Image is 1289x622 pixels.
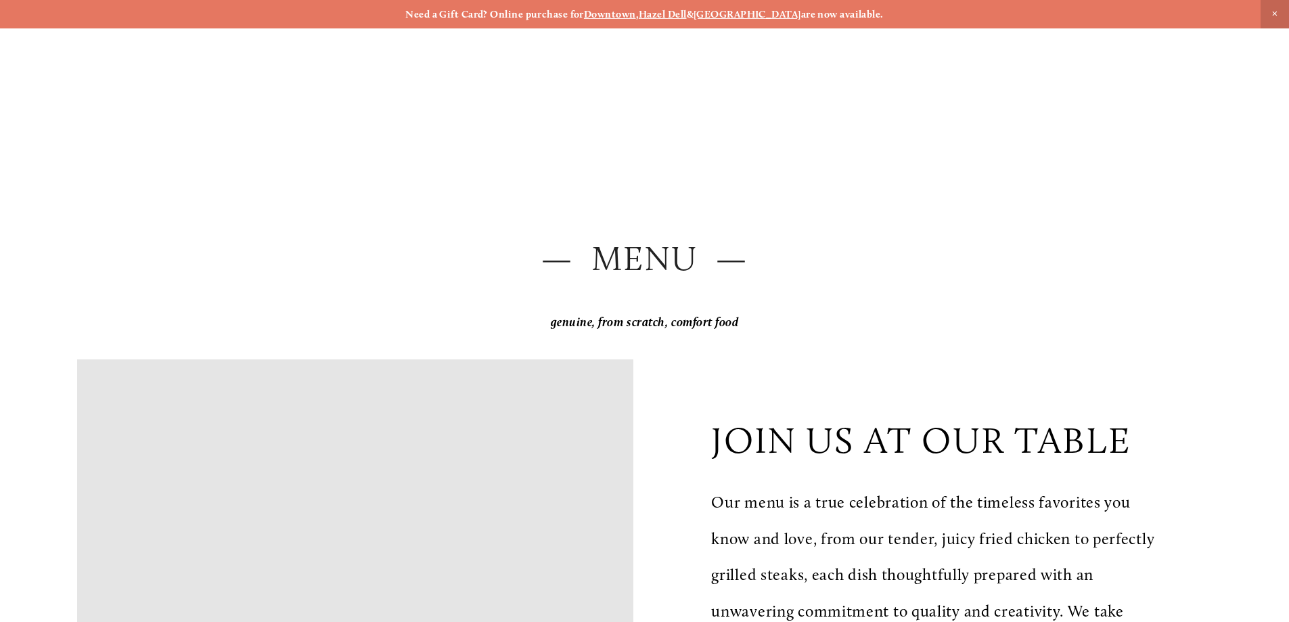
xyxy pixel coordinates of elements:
[639,8,687,20] a: Hazel Dell
[584,8,636,20] a: Downtown
[687,8,694,20] strong: &
[801,8,884,20] strong: are now available.
[636,8,639,20] strong: ,
[551,315,739,330] em: genuine, from scratch, comfort food
[405,8,584,20] strong: Need a Gift Card? Online purchase for
[694,8,801,20] a: [GEOGRAPHIC_DATA]
[77,235,1211,283] h2: — Menu —
[711,418,1131,462] p: join us at our table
